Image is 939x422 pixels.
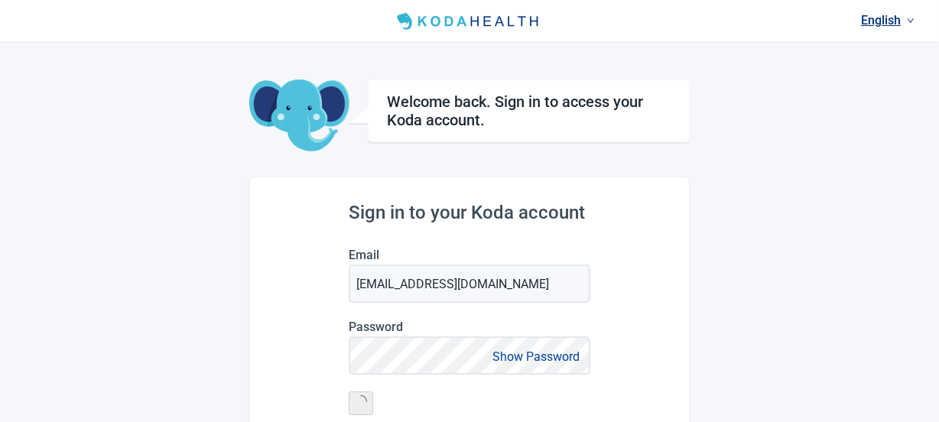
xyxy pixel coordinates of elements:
img: Koda Health [391,9,548,34]
span: down [907,17,915,24]
span: loading [353,393,369,410]
h2: Sign in to your Koda account [349,202,590,223]
button: Show Password [488,346,584,367]
img: Koda Elephant [249,80,349,153]
h1: Welcome back. Sign in to access your Koda account. [387,93,671,129]
label: Password [349,320,590,334]
label: Email [349,248,590,262]
a: Current language: English [855,8,921,33]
